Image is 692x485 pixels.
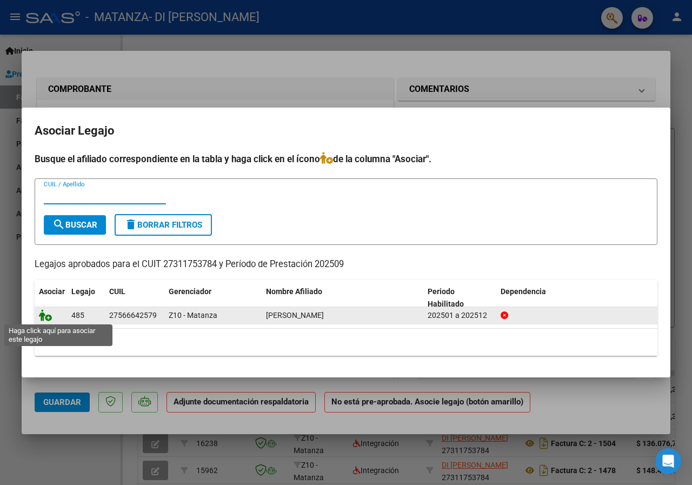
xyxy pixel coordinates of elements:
[71,287,95,296] span: Legajo
[496,280,658,316] datatable-header-cell: Dependencia
[169,311,217,320] span: Z10 - Matanza
[67,280,105,316] datatable-header-cell: Legajo
[266,311,324,320] span: RODRIGUEZ BERGUÑAN ARUNA SARAHI
[44,215,106,235] button: Buscar
[71,311,84,320] span: 485
[164,280,262,316] datatable-header-cell: Gerenciador
[115,214,212,236] button: Borrar Filtros
[109,287,125,296] span: CUIL
[124,218,137,231] mat-icon: delete
[39,287,65,296] span: Asociar
[35,280,67,316] datatable-header-cell: Asociar
[655,448,681,474] div: Open Intercom Messenger
[109,309,157,322] div: 27566642579
[501,287,546,296] span: Dependencia
[52,220,97,230] span: Buscar
[35,329,657,356] div: 1 registros
[105,280,164,316] datatable-header-cell: CUIL
[428,287,464,308] span: Periodo Habilitado
[262,280,423,316] datatable-header-cell: Nombre Afiliado
[169,287,211,296] span: Gerenciador
[35,258,657,271] p: Legajos aprobados para el CUIT 27311753784 y Período de Prestación 202509
[423,280,496,316] datatable-header-cell: Periodo Habilitado
[35,121,657,141] h2: Asociar Legajo
[35,152,657,166] h4: Busque el afiliado correspondiente en la tabla y haga click en el ícono de la columna "Asociar".
[428,309,492,322] div: 202501 a 202512
[52,218,65,231] mat-icon: search
[124,220,202,230] span: Borrar Filtros
[266,287,322,296] span: Nombre Afiliado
